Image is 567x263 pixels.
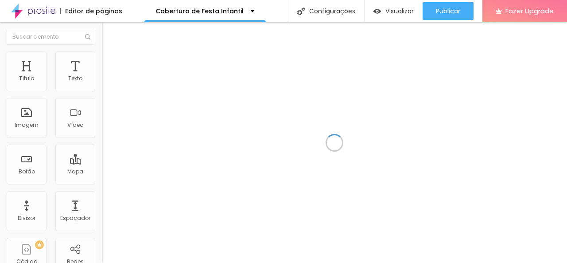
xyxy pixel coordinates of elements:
button: Publicar [423,2,474,20]
span: Publicar [436,8,460,15]
div: Botão [19,169,35,175]
button: Visualizar [365,2,423,20]
span: Visualizar [385,8,414,15]
div: Texto [68,75,82,82]
div: Editor de páginas [60,8,122,14]
div: Imagem [15,122,39,128]
img: Icone [85,34,90,39]
div: Título [19,75,34,82]
img: view-1.svg [373,8,381,15]
p: Cobertura de Festa Infantil [155,8,244,14]
input: Buscar elemento [7,29,95,45]
span: Fazer Upgrade [505,7,554,15]
img: Icone [297,8,305,15]
div: Vídeo [67,122,83,128]
div: Divisor [18,215,35,221]
div: Espaçador [60,215,90,221]
div: Mapa [67,169,83,175]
